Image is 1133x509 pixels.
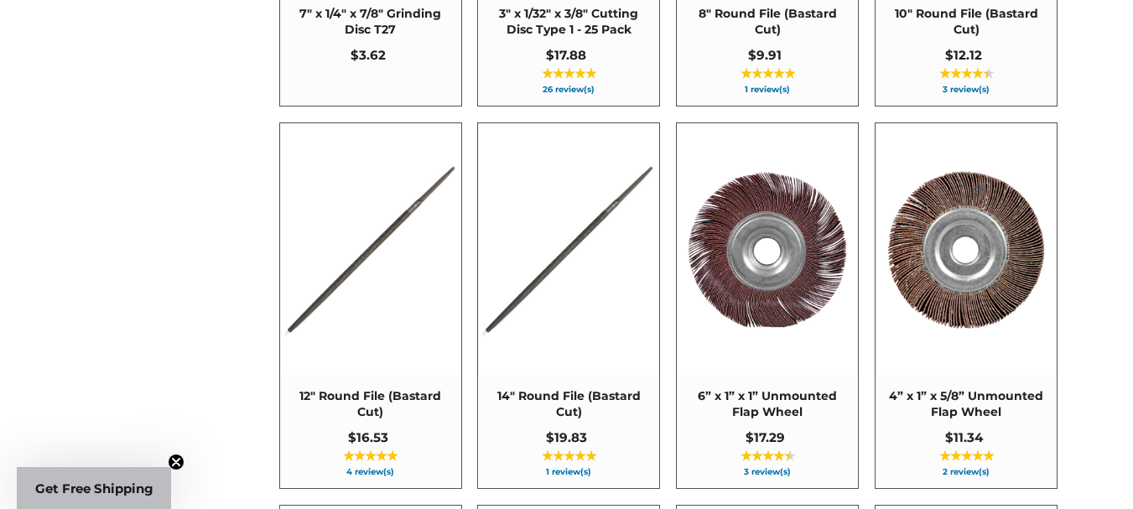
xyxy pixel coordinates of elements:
[486,388,651,421] span: 14" Round File (Bastard Cut)
[17,467,171,509] div: Get Free ShippingClose teaser
[486,86,651,94] span: 26 review(s)
[281,161,460,339] img: 12 Inch Round File Bastard Cut, Double Cut
[746,429,785,445] span: $17.29
[348,429,388,445] span: $16.53
[939,67,994,81] span: ★★★★★
[478,123,659,488] a: 14" Round File (Bastard Cut)
[741,449,795,463] span: ★★★★★
[288,468,453,476] span: 4 review(s)
[685,468,850,476] span: 3 review(s)
[945,429,983,445] span: $11.34
[685,388,850,421] span: 6” x 1” x 1” Unmounted Flap Wheel
[288,6,453,39] span: 7" x 1/4" x 7/8" Grinding Disc T27
[280,123,461,488] a: 12" Round File (Bastard Cut)
[351,47,386,63] span: $3.62
[939,449,994,463] span: ★★★★★
[542,67,596,81] span: ★★★★★
[876,123,1057,488] a: 4” x 1” x 5/8” Unmounted Flap Wheel
[288,388,453,421] span: 12" Round File (Bastard Cut)
[35,480,153,496] span: Get Free Shipping
[884,86,1048,94] span: 3 review(s)
[479,161,658,339] img: 14 Inch Round File Bastard Cut, Double Cut
[876,160,1056,340] img: 4" x 1" x 5/8" aluminum oxide unmounted flap wheel
[678,160,857,340] img: 6" x 1" x 1" unmounted flap wheel
[486,6,651,39] span: 3" x 1/32" x 3/8" Cutting Disc Type 1 - 25 Pack
[741,67,795,81] span: ★★★★★
[542,449,596,463] span: ★★★★★
[343,449,398,463] span: ★★★★★
[884,468,1048,476] span: 2 review(s)
[168,454,185,470] button: Close teaser
[685,86,850,94] span: 1 review(s)
[945,47,982,63] span: $12.12
[884,6,1048,39] span: 10" Round File (Bastard Cut)
[884,388,1048,421] span: 4” x 1” x 5/8” Unmounted Flap Wheel
[546,47,586,63] span: $17.88
[748,47,782,63] span: $9.91
[546,429,587,445] span: $19.83
[677,123,858,488] a: 6” x 1” x 1” Unmounted Flap Wheel
[685,6,850,39] span: 8" Round File (Bastard Cut)
[486,468,651,476] span: 1 review(s)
